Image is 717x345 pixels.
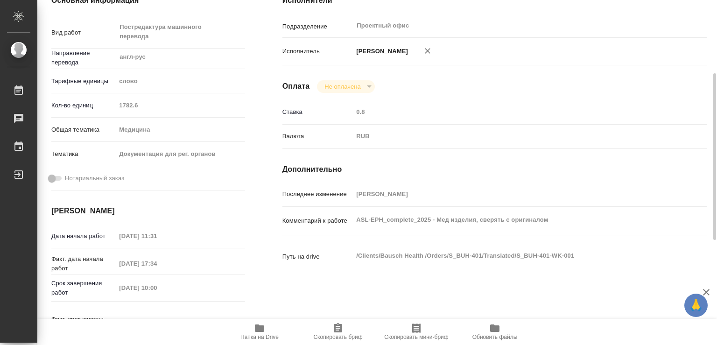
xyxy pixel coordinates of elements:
[472,334,518,340] span: Обновить файлы
[116,317,197,331] input: Пустое поле
[51,125,116,134] p: Общая тематика
[456,319,534,345] button: Обновить файлы
[353,248,671,264] textarea: /Clients/Bausch Health /Orders/S_BUH-401/Translated/S_BUH-401-WK-001
[240,334,279,340] span: Папка на Drive
[51,49,116,67] p: Направление перевода
[51,232,116,241] p: Дата начала работ
[417,41,438,61] button: Удалить исполнителя
[282,132,353,141] p: Валюта
[353,212,671,228] textarea: ASL-EPH_complete_2025 - Мед изделия, сверять с оригиналом
[116,122,245,138] div: Медицина
[313,334,362,340] span: Скопировать бриф
[51,315,116,333] p: Факт. срок заверш. работ
[684,294,708,317] button: 🙏
[51,205,245,217] h4: [PERSON_NAME]
[317,80,374,93] div: Не оплачена
[51,101,116,110] p: Кол-во единиц
[353,187,671,201] input: Пустое поле
[282,252,353,261] p: Путь на drive
[51,254,116,273] p: Факт. дата начала работ
[51,279,116,297] p: Срок завершения работ
[377,319,456,345] button: Скопировать мини-бриф
[65,174,124,183] span: Нотариальный заказ
[353,105,671,119] input: Пустое поле
[282,164,707,175] h4: Дополнительно
[299,319,377,345] button: Скопировать бриф
[353,128,671,144] div: RUB
[282,190,353,199] p: Последнее изменение
[353,47,408,56] p: [PERSON_NAME]
[220,319,299,345] button: Папка на Drive
[282,22,353,31] p: Подразделение
[282,81,310,92] h4: Оплата
[282,216,353,225] p: Комментарий к работе
[116,73,245,89] div: слово
[116,99,245,112] input: Пустое поле
[116,229,197,243] input: Пустое поле
[116,281,197,295] input: Пустое поле
[688,296,704,315] span: 🙏
[51,77,116,86] p: Тарифные единицы
[116,257,197,270] input: Пустое поле
[51,149,116,159] p: Тематика
[282,47,353,56] p: Исполнитель
[116,146,245,162] div: Документация для рег. органов
[322,83,363,91] button: Не оплачена
[282,107,353,117] p: Ставка
[51,28,116,37] p: Вид работ
[384,334,448,340] span: Скопировать мини-бриф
